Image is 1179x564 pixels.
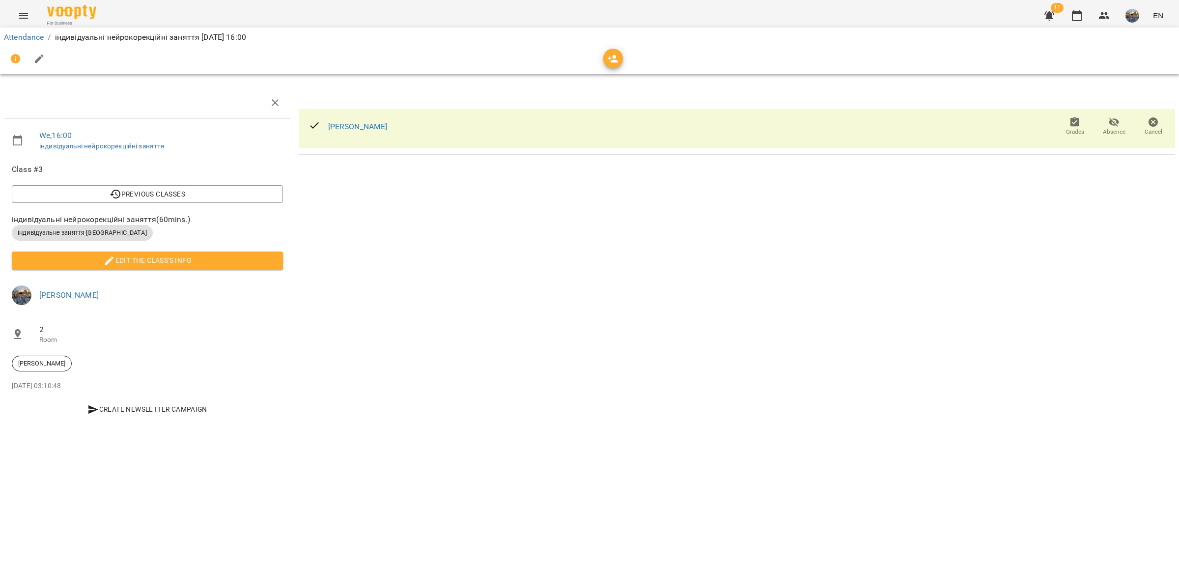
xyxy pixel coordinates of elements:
nav: breadcrumb [4,31,1175,43]
button: Create Newsletter Campaign [12,400,283,418]
span: Class #3 [12,164,283,175]
img: e4bc6a3ab1e62a2b3fe154bdca76ca1b.jpg [1125,9,1139,23]
div: [PERSON_NAME] [12,356,72,371]
a: Attendance [4,32,44,42]
span: Grades [1066,128,1084,136]
a: [PERSON_NAME] [39,290,99,300]
span: Cancel [1145,128,1162,136]
span: Absence [1103,128,1125,136]
span: [PERSON_NAME] [12,359,71,368]
button: Previous Classes [12,185,283,203]
a: [PERSON_NAME] [328,122,388,131]
span: Edit the class's Info [20,254,275,266]
button: Cancel [1134,113,1173,141]
span: 11 [1051,3,1064,13]
p: індивідуальні нейрокорекційні заняття [DATE] 16:00 [55,31,246,43]
p: [DATE] 03:10:48 [12,381,283,391]
button: Absence [1095,113,1134,141]
span: індивідуальні нейрокорекційні заняття ( 60 mins. ) [12,214,283,226]
img: Voopty Logo [47,5,96,19]
span: 2 [39,324,283,336]
button: Edit the class's Info [12,252,283,269]
span: Previous Classes [20,188,275,200]
span: Create Newsletter Campaign [16,403,279,415]
button: Menu [12,4,35,28]
button: Grades [1055,113,1095,141]
button: EN [1149,6,1167,25]
a: індивідуальні нейрокорекційні заняття [39,142,165,150]
a: We , 16:00 [39,131,72,140]
p: Room [39,335,283,345]
li: / [48,31,51,43]
span: For Business [47,20,96,27]
span: EN [1153,10,1163,21]
img: e4bc6a3ab1e62a2b3fe154bdca76ca1b.jpg [12,285,31,305]
span: індивідуальне заняття [GEOGRAPHIC_DATA] [12,228,153,237]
